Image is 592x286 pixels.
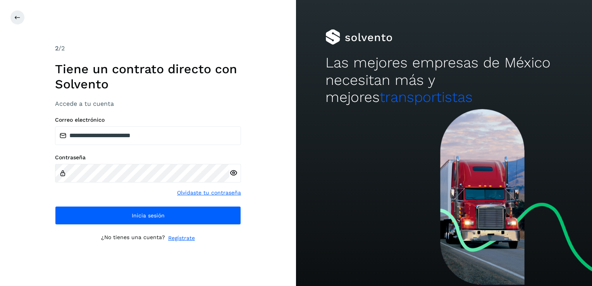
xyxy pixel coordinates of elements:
[101,234,165,242] p: ¿No tienes una cuenta?
[55,117,241,123] label: Correo electrónico
[55,154,241,161] label: Contraseña
[55,62,241,91] h1: Tiene un contrato directo con Solvento
[177,189,241,197] a: Olvidaste tu contraseña
[325,54,562,106] h2: Las mejores empresas de México necesitan más y mejores
[55,44,241,53] div: /2
[132,213,165,218] span: Inicia sesión
[380,89,473,105] span: transportistas
[55,45,59,52] span: 2
[55,100,241,107] h3: Accede a tu cuenta
[168,234,195,242] a: Regístrate
[55,206,241,225] button: Inicia sesión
